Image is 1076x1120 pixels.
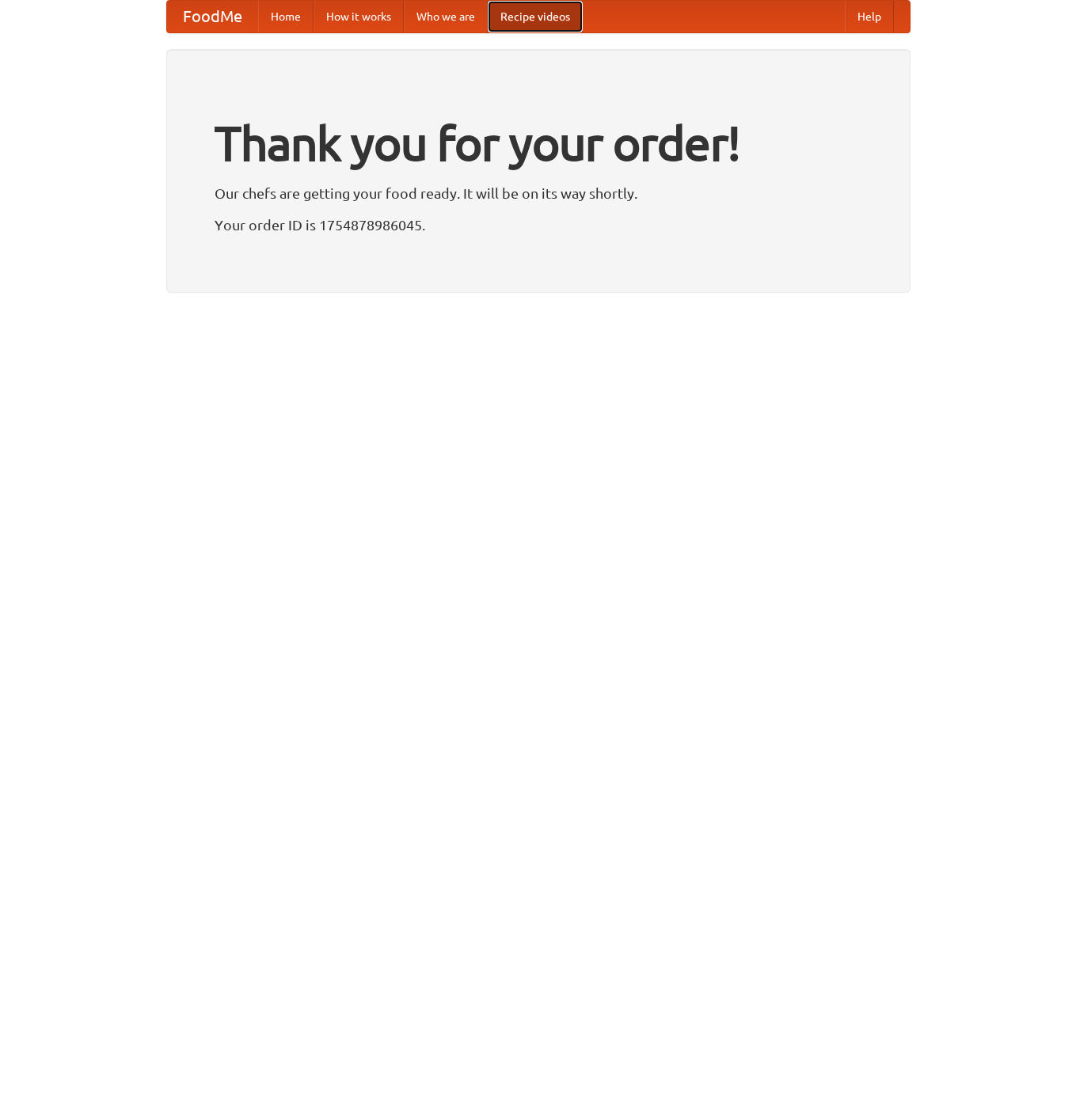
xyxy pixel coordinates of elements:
[314,1,404,32] a: How it works
[215,213,862,237] p: Your order ID is 1754878986045.
[258,1,314,32] a: Home
[845,1,894,32] a: Help
[215,105,862,181] h1: Thank you for your order!
[215,181,862,205] p: Our chefs are getting your food ready. It will be on its way shortly.
[488,1,583,32] a: Recipe videos
[167,1,258,32] a: FoodMe
[404,1,488,32] a: Who we are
